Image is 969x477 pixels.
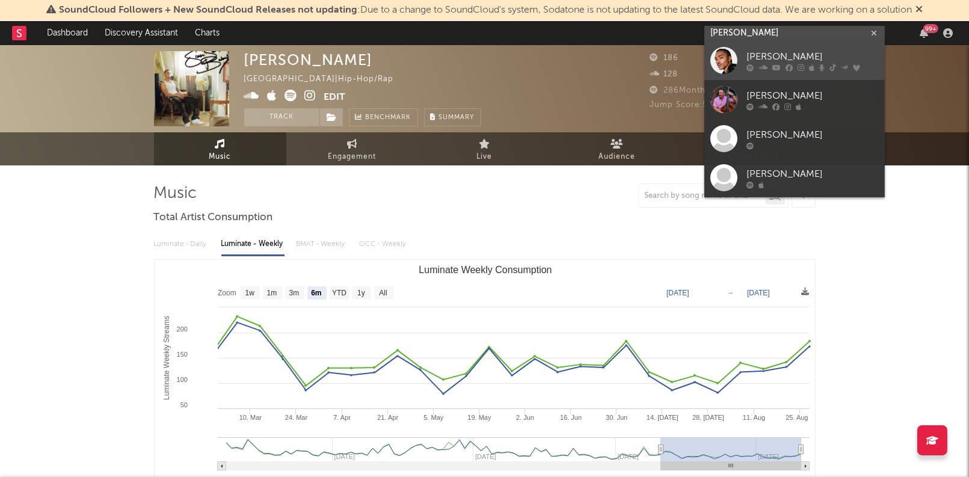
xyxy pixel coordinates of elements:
[747,289,770,297] text: [DATE]
[439,114,475,121] span: Summary
[186,21,228,45] a: Charts
[221,234,285,254] div: Luminate - Weekly
[683,132,816,165] a: Playlists/Charts
[180,401,187,408] text: 50
[176,325,187,333] text: 200
[162,316,171,400] text: Luminate Weekly Streams
[59,5,357,15] span: SoundCloud Followers + New SoundCloud Releases not updating
[551,132,683,165] a: Audience
[245,289,254,298] text: 1w
[650,54,679,62] span: 186
[331,289,346,298] text: YTD
[606,414,627,421] text: 30. Jun
[419,265,552,275] text: Luminate Weekly Consumption
[646,414,678,421] text: 14. [DATE]
[516,414,534,421] text: 2. Jun
[176,376,187,383] text: 100
[704,80,885,119] a: [PERSON_NAME]
[746,167,879,182] div: [PERSON_NAME]
[477,150,493,164] span: Live
[704,26,885,41] input: Search for artists
[244,108,319,126] button: Track
[328,150,377,164] span: Engagement
[154,211,273,225] span: Total Artist Consumption
[379,289,387,298] text: All
[239,414,262,421] text: 10. Mar
[467,414,491,421] text: 19. May
[746,128,879,143] div: [PERSON_NAME]
[786,414,808,421] text: 25. Aug
[289,289,299,298] text: 3m
[704,41,885,80] a: [PERSON_NAME]
[419,132,551,165] a: Live
[218,289,236,298] text: Zoom
[650,70,678,78] span: 128
[650,101,721,109] span: Jump Score: 53.0
[244,51,373,69] div: [PERSON_NAME]
[915,5,923,15] span: Dismiss
[742,414,764,421] text: 11. Aug
[244,72,408,87] div: [GEOGRAPHIC_DATA] | Hip-Hop/Rap
[311,289,321,298] text: 6m
[692,414,724,421] text: 28. [DATE]
[377,414,398,421] text: 21. Apr
[666,289,689,297] text: [DATE]
[746,89,879,103] div: [PERSON_NAME]
[923,24,938,33] div: 99 +
[366,111,411,125] span: Benchmark
[209,150,231,164] span: Music
[286,132,419,165] a: Engagement
[324,90,346,105] button: Edit
[598,150,635,164] span: Audience
[920,28,928,38] button: 99+
[266,289,277,298] text: 1m
[639,191,766,201] input: Search by song name or URL
[333,414,351,421] text: 7. Apr
[38,21,96,45] a: Dashboard
[560,414,582,421] text: 16. Jun
[154,132,286,165] a: Music
[424,108,481,126] button: Summary
[423,414,444,421] text: 5. May
[704,158,885,197] a: [PERSON_NAME]
[176,351,187,358] text: 150
[59,5,912,15] span: : Due to a change to SoundCloud's system, Sodatone is not updating to the latest SoundCloud data....
[357,289,365,298] text: 1y
[727,289,734,297] text: →
[704,119,885,158] a: [PERSON_NAME]
[650,87,753,94] span: 286 Monthly Listeners
[746,50,879,64] div: [PERSON_NAME]
[96,21,186,45] a: Discovery Assistant
[285,414,307,421] text: 24. Mar
[349,108,418,126] a: Benchmark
